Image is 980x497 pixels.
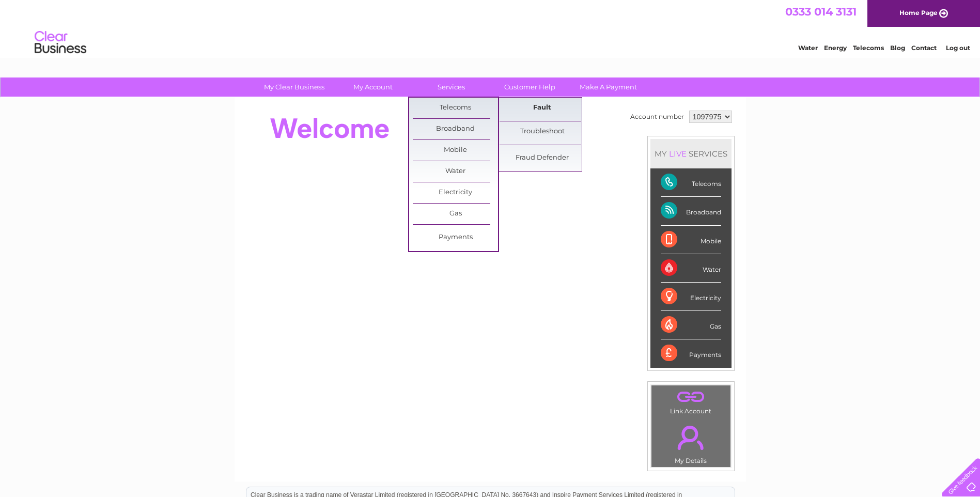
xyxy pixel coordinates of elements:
[661,311,721,339] div: Gas
[413,227,498,248] a: Payments
[409,77,494,97] a: Services
[651,385,731,417] td: Link Account
[500,98,585,118] a: Fault
[853,44,884,52] a: Telecoms
[500,121,585,142] a: Troubleshoot
[667,149,689,159] div: LIVE
[487,77,572,97] a: Customer Help
[661,168,721,197] div: Telecoms
[650,139,732,168] div: MY SERVICES
[566,77,651,97] a: Make A Payment
[661,197,721,225] div: Broadband
[651,417,731,468] td: My Details
[34,27,87,58] img: logo.png
[661,339,721,367] div: Payments
[661,226,721,254] div: Mobile
[890,44,905,52] a: Blog
[330,77,415,97] a: My Account
[413,140,498,161] a: Mobile
[785,5,857,18] a: 0333 014 3131
[911,44,937,52] a: Contact
[413,119,498,139] a: Broadband
[252,77,337,97] a: My Clear Business
[413,204,498,224] a: Gas
[246,6,735,50] div: Clear Business is a trading name of Verastar Limited (registered in [GEOGRAPHIC_DATA] No. 3667643...
[661,254,721,283] div: Water
[413,182,498,203] a: Electricity
[500,148,585,168] a: Fraud Defender
[654,388,728,406] a: .
[946,44,970,52] a: Log out
[654,420,728,456] a: .
[628,108,687,126] td: Account number
[661,283,721,311] div: Electricity
[798,44,818,52] a: Water
[824,44,847,52] a: Energy
[413,161,498,182] a: Water
[413,98,498,118] a: Telecoms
